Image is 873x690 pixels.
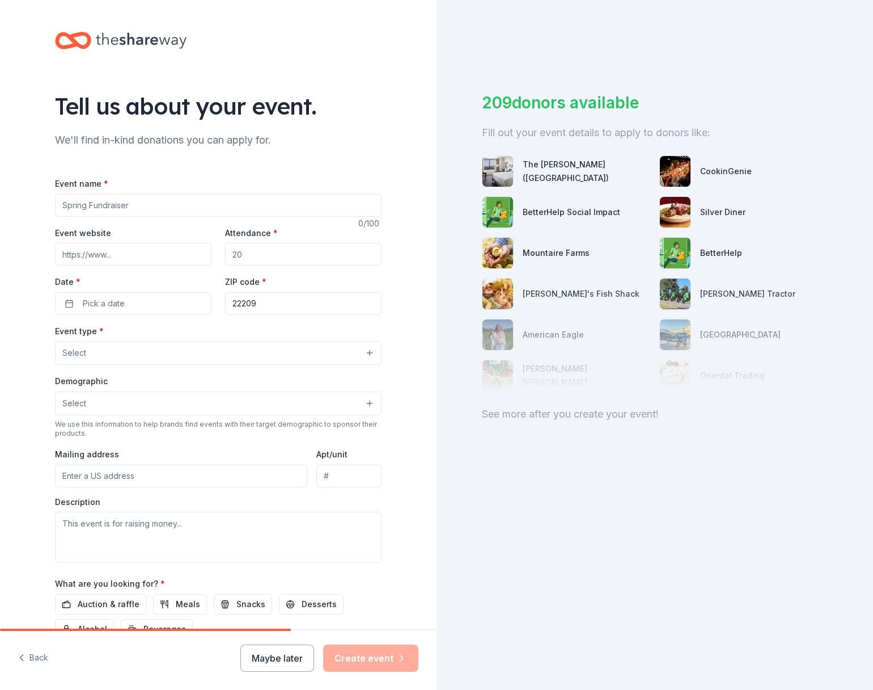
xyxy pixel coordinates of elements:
[55,90,382,122] div: Tell us about your event.
[55,619,114,639] button: Alcohol
[55,465,307,487] input: Enter a US address
[55,341,382,365] button: Select
[523,158,650,185] div: The [PERSON_NAME] ([GEOGRAPHIC_DATA])
[55,178,108,190] label: Event name
[316,465,382,487] input: #
[55,449,119,460] label: Mailing address
[225,292,382,315] input: 12345 (U.S. only)
[240,645,314,672] button: Maybe later
[523,205,620,219] div: BetterHelp Social Impact
[62,346,86,360] span: Select
[358,217,382,230] div: 0 /100
[55,376,108,387] label: Demographic
[523,246,590,260] div: Mountaire Farms
[55,392,382,415] button: Select
[482,156,513,187] img: photo for The Ritz-Carlton (Pentagon City)
[143,622,186,636] span: Beverages
[78,598,139,611] span: Auction & raffle
[55,131,382,149] div: We'll find in-kind donations you can apply for.
[700,205,745,219] div: Silver Diner
[55,292,211,315] button: Pick a date
[225,243,382,266] input: 20
[62,397,86,410] span: Select
[176,598,200,611] span: Meals
[700,165,752,178] div: CookinGenie
[121,619,193,639] button: Beverages
[482,238,513,268] img: photo for Mountaire Farms
[83,297,125,310] span: Pick a date
[225,276,266,288] label: ZIP code
[236,598,265,611] span: Snacks
[225,228,278,239] label: Attendance
[660,238,690,268] img: photo for BetterHelp
[55,194,382,217] input: Spring Fundraiser
[482,91,828,115] div: 209 donors available
[316,449,347,460] label: Apt/unit
[55,326,104,337] label: Event type
[78,622,107,636] span: Alcohol
[55,578,165,590] label: What are you looking for?
[660,156,690,187] img: photo for CookinGenie
[482,197,513,228] img: photo for BetterHelp Social Impact
[18,646,48,670] button: Back
[55,594,146,615] button: Auction & raffle
[153,594,207,615] button: Meals
[660,197,690,228] img: photo for Silver Diner
[55,276,211,288] label: Date
[700,246,742,260] div: BetterHelp
[55,497,100,508] label: Description
[55,228,111,239] label: Event website
[55,420,382,438] div: We use this information to help brands find events with their target demographic to sponsor their...
[482,124,828,142] div: Fill out your event details to apply to donors like:
[302,598,337,611] span: Desserts
[214,594,272,615] button: Snacks
[482,405,828,423] div: See more after you create your event!
[279,594,344,615] button: Desserts
[55,243,211,266] input: https://www...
